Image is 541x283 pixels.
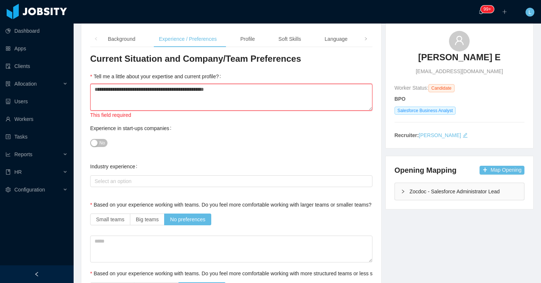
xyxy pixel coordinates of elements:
span: Big teams [136,216,159,222]
i: icon: edit [463,133,468,138]
a: icon: pie-chartDashboard [6,24,68,38]
label: Industry experience [90,164,140,169]
strong: Recruiter: [395,132,419,138]
a: icon: auditClients [6,59,68,74]
a: icon: robotUsers [6,94,68,109]
div: Select an option [95,178,365,185]
span: [EMAIL_ADDRESS][DOMAIN_NAME] [416,68,503,75]
label: Experience in start-ups companies [90,125,174,131]
div: Experience / Preferences [153,31,223,47]
a: icon: appstoreApps [6,41,68,56]
h3: Current Situation and Company/Team Preferences [90,53,372,65]
i: icon: book [6,169,11,175]
h4: Opening Mapping [395,165,457,175]
span: Worker Status: [395,85,428,91]
label: Tell me a little about your expertise and current profile? [90,74,224,79]
span: Salesforce Business Analyst [395,107,456,115]
i: icon: right [364,37,368,41]
div: This field required [90,111,372,119]
i: icon: plus [502,9,507,14]
div: icon: rightZocdoc - Salesforce Administrator Lead [395,183,524,200]
a: icon: profileTasks [6,129,68,144]
span: Small teams [96,216,124,222]
i: icon: line-chart [6,152,11,157]
button: Experience in start-ups companies [90,139,107,147]
strong: BPO [395,96,406,102]
span: Reports [14,151,32,157]
i: icon: bell [478,9,484,14]
span: No [99,139,105,147]
i: icon: solution [6,81,11,86]
i: icon: left [94,37,98,41]
a: [PERSON_NAME] [419,132,461,138]
button: icon: plusMap Opening [480,166,524,175]
a: icon: userWorkers [6,112,68,126]
i: icon: setting [6,187,11,192]
i: icon: right [401,189,405,194]
span: HR [14,169,22,175]
span: Configuration [14,187,45,193]
input: Industry experience [92,177,96,186]
i: icon: user [454,35,464,46]
h3: [PERSON_NAME] E [418,51,501,63]
span: L [528,8,531,17]
a: [PERSON_NAME] E [418,51,501,68]
div: Profile [234,31,261,47]
div: Language [319,31,353,47]
div: Background [102,31,141,47]
label: Based on your experience working with teams. Do you feel more comfortable working with more struc... [90,271,416,276]
div: Soft Skills [273,31,307,47]
span: Candidate [428,84,455,92]
textarea: Tell me a little about your expertise and current profile? [90,84,372,111]
sup: 2147 [481,6,494,13]
label: Based on your experience working with teams. Do you feel more comfortable working with larger tea... [90,202,376,208]
span: Allocation [14,81,37,87]
span: No preferences [170,216,205,222]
